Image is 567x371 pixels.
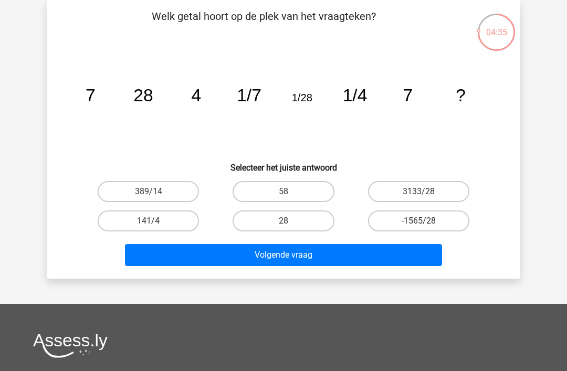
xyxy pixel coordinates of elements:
[292,92,312,103] tspan: 1/28
[86,86,96,105] tspan: 7
[133,86,153,105] tspan: 28
[403,86,413,105] tspan: 7
[477,13,516,39] div: 04:35
[125,244,443,266] button: Volgende vraag
[233,210,334,231] label: 28
[456,86,466,105] tspan: ?
[368,181,469,202] label: 3133/28
[64,8,464,40] p: Welk getal hoort op de plek van het vraagteken?
[233,181,334,202] label: 58
[368,210,469,231] label: -1565/28
[98,210,199,231] label: 141/4
[64,154,503,173] h6: Selecteer het juiste antwoord
[237,86,261,105] tspan: 1/7
[98,181,199,202] label: 389/14
[343,86,367,105] tspan: 1/4
[33,333,108,358] img: Assessly logo
[191,86,201,105] tspan: 4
